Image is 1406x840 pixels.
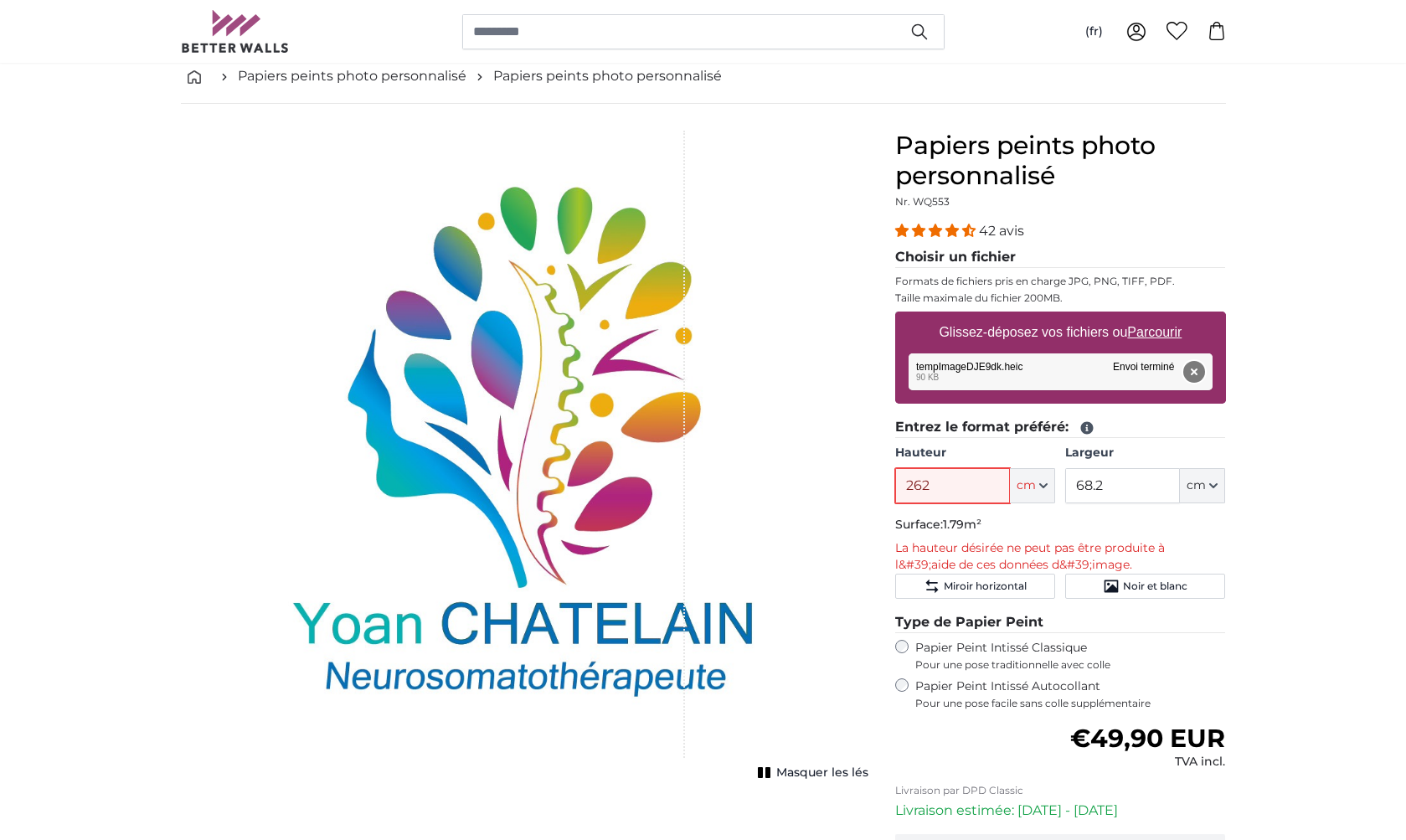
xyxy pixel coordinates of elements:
button: Miroir horizontal [895,574,1055,599]
span: 42 avis [979,223,1024,239]
u: Parcourir [1127,325,1182,339]
span: cm [1017,477,1036,494]
legend: Choisir un fichier [895,247,1226,268]
span: Miroir horizontal [944,580,1027,593]
span: cm [1187,477,1206,494]
h1: Papiers peints photo personnalisé [895,131,1226,191]
nav: breadcrumbs [181,49,1226,104]
span: Nr. WQ553 [895,195,950,208]
span: 1.79m² [943,517,981,532]
span: €49,90 EUR [1070,723,1225,754]
img: Betterwalls [181,10,290,53]
p: Formats de fichiers pris en charge JPG, PNG, TIFF, PDF. [895,275,1226,288]
label: Largeur [1065,445,1225,461]
label: Hauteur [895,445,1055,461]
a: Papiers peints photo personnalisé [238,66,466,86]
legend: Entrez le format préféré: [895,417,1226,438]
label: Papier Peint Intissé Classique [915,640,1226,672]
legend: Type de Papier Peint [895,612,1226,633]
p: Livraison estimée: [DATE] - [DATE] [895,801,1226,821]
p: La hauteur désirée ne peut pas être produite à l&#39;aide de ces données d&#39;image. [895,540,1226,574]
div: 1 of 1 [181,131,868,785]
span: 4.38 stars [895,223,979,239]
label: Papier Peint Intissé Autocollant [915,678,1226,710]
label: Glissez-déposez vos fichiers ou [932,316,1188,349]
button: cm [1010,468,1055,503]
a: Papiers peints photo personnalisé [493,66,722,86]
p: Livraison par DPD Classic [895,784,1226,797]
span: Masquer les lés [776,765,868,781]
span: Pour une pose traditionnelle avec colle [915,658,1226,672]
p: Surface: [895,517,1226,533]
button: (fr) [1072,17,1116,47]
button: Masquer les lés [753,761,868,785]
div: TVA incl. [1070,754,1225,770]
button: cm [1180,468,1225,503]
span: Pour une pose facile sans colle supplémentaire [915,697,1226,710]
p: Taille maximale du fichier 200MB. [895,291,1226,305]
span: Noir et blanc [1123,580,1187,593]
button: Noir et blanc [1065,574,1225,599]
